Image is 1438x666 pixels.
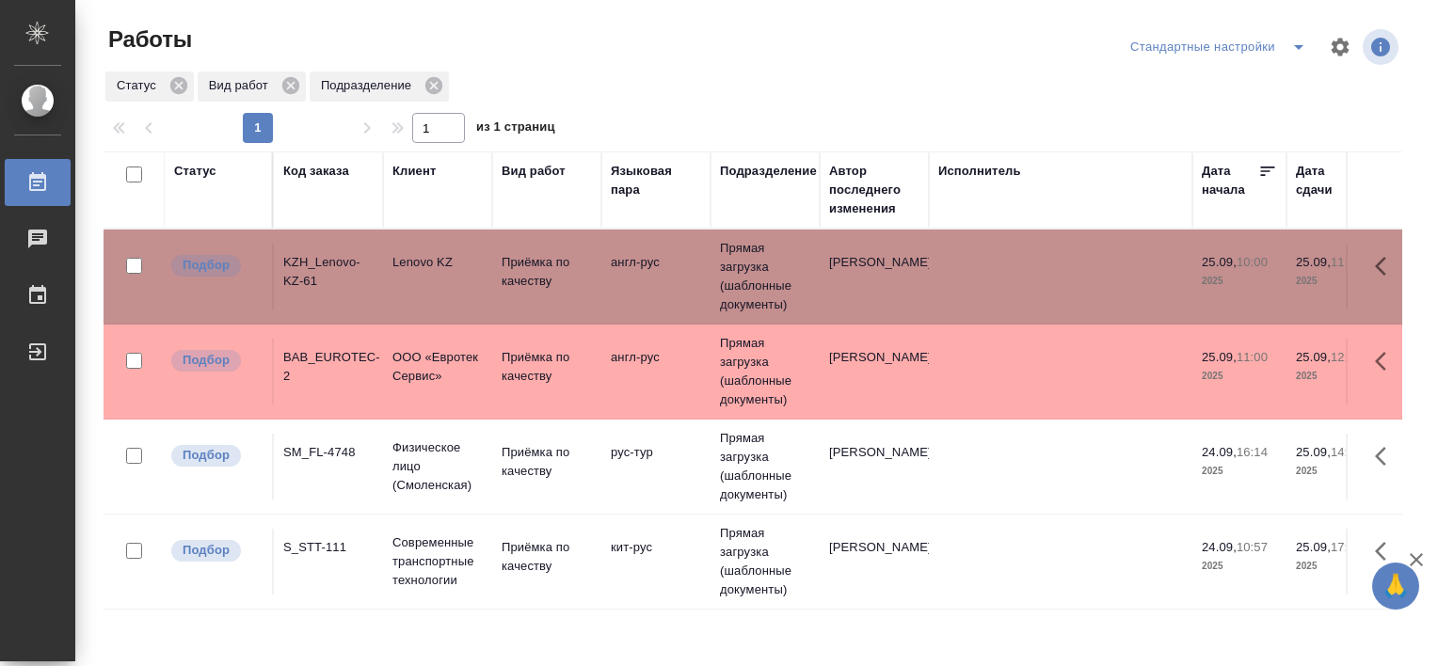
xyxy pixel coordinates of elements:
p: Подбор [183,351,230,370]
div: BAB_EUROTEC-2 [283,348,374,386]
p: 25.09, [1296,540,1331,554]
div: S_STT-111 [283,538,374,557]
div: split button [1126,32,1318,62]
div: Автор последнего изменения [829,162,919,218]
p: Приёмка по качеству [502,538,592,576]
p: 2025 [1296,462,1371,481]
div: Подразделение [720,162,817,181]
p: 25.09, [1296,350,1331,364]
div: Статус [174,162,216,181]
td: [PERSON_NAME] [820,244,929,309]
p: Подразделение [321,76,418,95]
p: Современные транспортные технологии [392,533,483,590]
div: Можно подбирать исполнителей [169,538,263,563]
div: KZH_Lenovo-KZ-61 [283,253,374,291]
p: 16:14 [1237,445,1268,459]
span: Посмотреть информацию [1363,29,1402,65]
div: Код заказа [283,162,349,181]
p: 2025 [1202,462,1277,481]
div: Вид работ [502,162,566,181]
td: [PERSON_NAME] [820,339,929,404]
td: кит-рус [601,529,711,595]
p: 2025 [1296,367,1371,386]
p: 2025 [1202,272,1277,291]
p: 2025 [1202,367,1277,386]
div: Можно подбирать исполнителей [169,348,263,373]
p: Подбор [183,256,230,275]
div: SM_FL-4748 [283,443,374,462]
span: 🙏 [1380,566,1412,606]
button: Здесь прячутся важные кнопки [1364,529,1409,574]
span: Настроить таблицу [1318,24,1363,70]
p: 2025 [1202,557,1277,576]
button: Здесь прячутся важные кнопки [1364,244,1409,289]
p: Подбор [183,541,230,560]
td: англ-рус [601,244,711,309]
td: Прямая загрузка (шаблонные документы) [711,515,820,609]
button: 🙏 [1372,563,1419,610]
p: 25.09, [1296,445,1331,459]
p: 10:00 [1237,255,1268,269]
p: ООО «Евротек Сервис» [392,348,483,386]
p: Lenovo KZ [392,253,483,272]
td: англ-рус [601,339,711,404]
p: Приёмка по качеству [502,253,592,291]
div: Дата сдачи [1296,162,1352,199]
td: [PERSON_NAME] [820,529,929,595]
span: из 1 страниц [476,116,555,143]
div: Языковая пара [611,162,701,199]
p: 11:00 [1237,350,1268,364]
p: 12:00 [1331,350,1362,364]
div: Статус [105,71,194,102]
button: Здесь прячутся важные кнопки [1364,434,1409,479]
button: Здесь прячутся важные кнопки [1364,339,1409,384]
p: 25.09, [1296,255,1331,269]
p: Подбор [183,446,230,465]
div: Можно подбирать исполнителей [169,253,263,278]
p: 14:00 [1331,445,1362,459]
div: Вид работ [198,71,306,102]
div: Клиент [392,162,436,181]
p: Приёмка по качеству [502,443,592,481]
p: 24.09, [1202,445,1237,459]
div: Можно подбирать исполнителей [169,443,263,468]
p: 24.09, [1202,540,1237,554]
span: Работы [104,24,192,55]
p: Вид работ [209,76,275,95]
p: Статус [117,76,163,95]
td: [PERSON_NAME] [820,434,929,499]
div: Дата начала [1202,162,1258,199]
p: 2025 [1296,272,1371,291]
td: Прямая загрузка (шаблонные документы) [711,230,820,324]
p: Физическое лицо (Смоленская) [392,438,483,495]
p: 11:00 [1331,255,1362,269]
p: 17:00 [1331,540,1362,554]
p: Приёмка по качеству [502,348,592,386]
div: Подразделение [310,71,449,102]
div: Исполнитель [938,162,1021,181]
td: Прямая загрузка (шаблонные документы) [711,325,820,419]
td: Прямая загрузка (шаблонные документы) [711,420,820,514]
p: 25.09, [1202,255,1237,269]
td: рус-тур [601,434,711,499]
p: 10:57 [1237,540,1268,554]
p: 25.09, [1202,350,1237,364]
p: 2025 [1296,557,1371,576]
